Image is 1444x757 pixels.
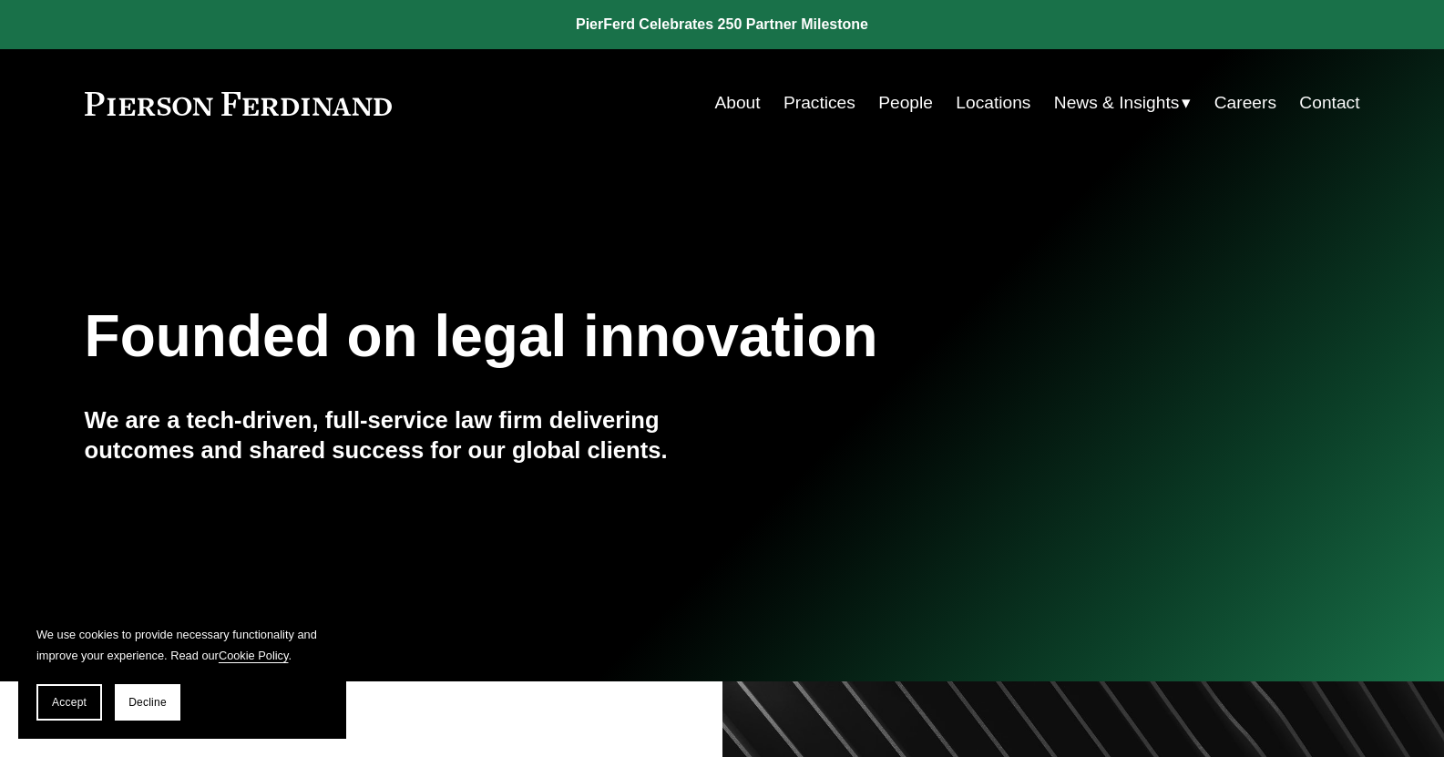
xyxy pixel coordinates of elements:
h1: Founded on legal innovation [85,303,1148,370]
a: Cookie Policy [219,649,289,662]
a: Contact [1299,86,1359,120]
a: Practices [783,86,855,120]
button: Accept [36,684,102,721]
a: Careers [1214,86,1276,120]
a: folder dropdown [1054,86,1192,120]
span: News & Insights [1054,87,1180,119]
a: About [714,86,760,120]
h4: We are a tech-driven, full-service law firm delivering outcomes and shared success for our global... [85,405,722,465]
a: Locations [956,86,1030,120]
p: We use cookies to provide necessary functionality and improve your experience. Read our . [36,624,328,666]
span: Accept [52,696,87,709]
span: Decline [128,696,167,709]
button: Decline [115,684,180,721]
section: Cookie banner [18,606,346,739]
a: People [878,86,933,120]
